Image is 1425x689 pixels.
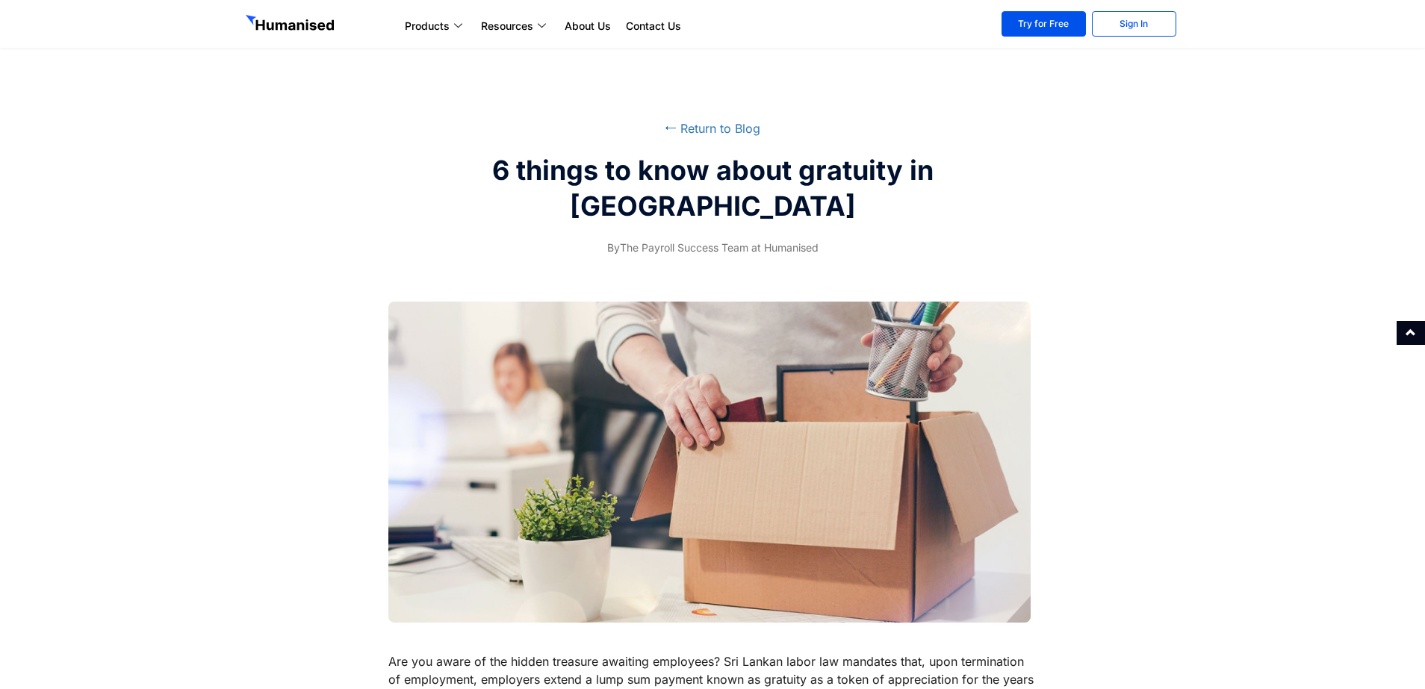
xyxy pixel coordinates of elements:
span: By [607,241,620,254]
span: The Payroll Success Team at Humanised [607,239,819,257]
a: Sign In [1092,11,1176,37]
a: Resources [474,17,557,35]
a: About Us [557,17,618,35]
a: Products [397,17,474,35]
a: Contact Us [618,17,689,35]
img: 6 things to know about gratuity in Sri Lanka [388,302,1031,623]
a: ⭠ Return to Blog [665,121,760,136]
a: Try for Free [1002,11,1086,37]
h2: 6 things to know about gratuity in [GEOGRAPHIC_DATA] [432,152,993,224]
img: GetHumanised Logo [246,15,337,34]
